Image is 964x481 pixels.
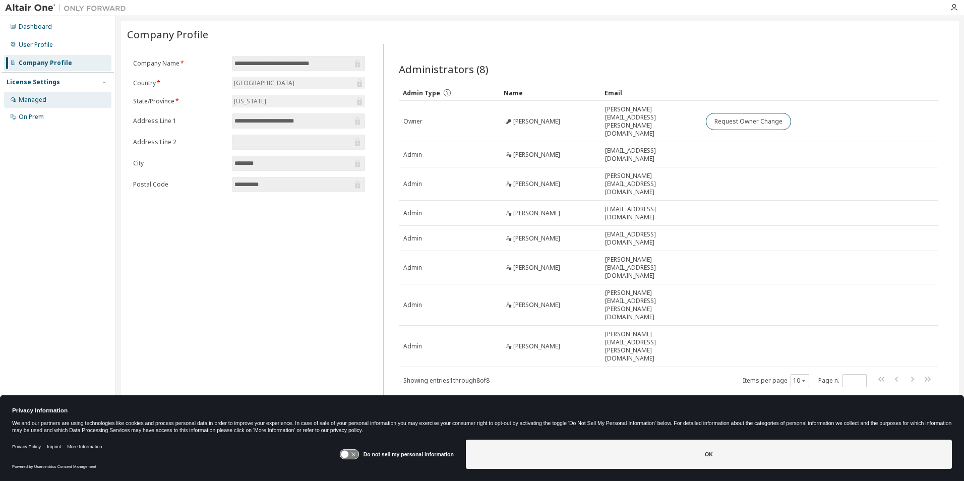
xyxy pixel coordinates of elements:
[605,289,697,321] span: [PERSON_NAME][EMAIL_ADDRESS][PERSON_NAME][DOMAIN_NAME]
[403,376,490,385] span: Showing entries 1 through 8 of 8
[513,301,560,309] span: [PERSON_NAME]
[504,85,596,101] div: Name
[232,95,365,107] div: [US_STATE]
[133,181,226,189] label: Postal Code
[5,3,131,13] img: Altair One
[605,147,697,163] span: [EMAIL_ADDRESS][DOMAIN_NAME]
[133,138,226,146] label: Address Line 2
[133,79,226,87] label: Country
[403,117,423,126] span: Owner
[513,117,560,126] span: [PERSON_NAME]
[19,96,46,104] div: Managed
[403,89,440,97] span: Admin Type
[133,97,226,105] label: State/Province
[605,230,697,247] span: [EMAIL_ADDRESS][DOMAIN_NAME]
[403,180,422,188] span: Admin
[133,159,226,167] label: City
[127,27,208,41] span: Company Profile
[818,374,867,387] span: Page n.
[743,374,809,387] span: Items per page
[513,151,560,159] span: [PERSON_NAME]
[19,41,53,49] div: User Profile
[19,59,72,67] div: Company Profile
[133,59,226,68] label: Company Name
[605,172,697,196] span: [PERSON_NAME][EMAIL_ADDRESS][DOMAIN_NAME]
[133,117,226,125] label: Address Line 1
[605,330,697,363] span: [PERSON_NAME][EMAIL_ADDRESS][PERSON_NAME][DOMAIN_NAME]
[605,205,697,221] span: [EMAIL_ADDRESS][DOMAIN_NAME]
[605,105,697,138] span: [PERSON_NAME][EMAIL_ADDRESS][PERSON_NAME][DOMAIN_NAME]
[706,113,791,130] button: Request Owner Change
[403,151,422,159] span: Admin
[403,234,422,243] span: Admin
[793,377,807,385] button: 10
[7,78,60,86] div: License Settings
[605,256,697,280] span: [PERSON_NAME][EMAIL_ADDRESS][DOMAIN_NAME]
[513,264,560,272] span: [PERSON_NAME]
[19,113,44,121] div: On Prem
[513,180,560,188] span: [PERSON_NAME]
[403,301,422,309] span: Admin
[399,62,489,76] span: Administrators (8)
[232,78,296,89] div: [GEOGRAPHIC_DATA]
[19,23,52,31] div: Dashboard
[513,342,560,350] span: [PERSON_NAME]
[513,234,560,243] span: [PERSON_NAME]
[403,264,422,272] span: Admin
[605,85,697,101] div: Email
[403,209,422,217] span: Admin
[232,96,268,107] div: [US_STATE]
[403,342,422,350] span: Admin
[513,209,560,217] span: [PERSON_NAME]
[232,77,365,89] div: [GEOGRAPHIC_DATA]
